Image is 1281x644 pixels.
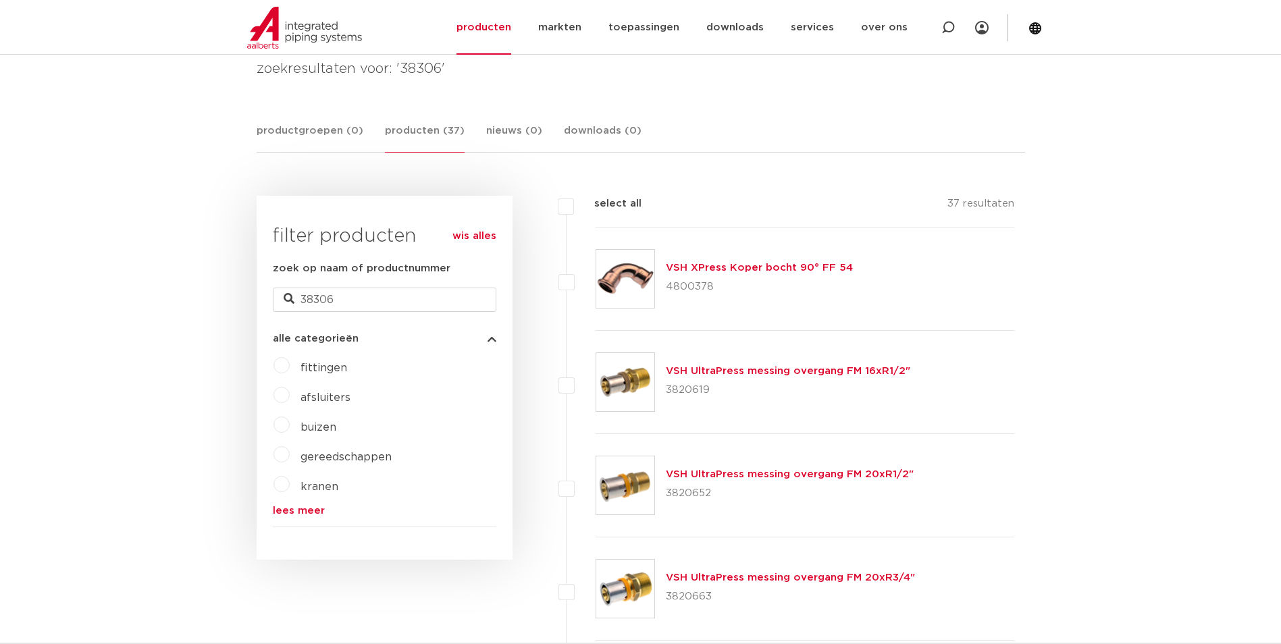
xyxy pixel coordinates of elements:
img: Thumbnail for VSH UltraPress messing overgang FM 16xR1/2" [596,353,654,411]
a: VSH UltraPress messing overgang FM 16xR1/2" [666,366,910,376]
a: afsluiters [300,392,350,403]
a: nieuws (0) [486,123,542,152]
p: 3820619 [666,379,910,401]
a: lees meer [273,506,496,516]
p: 4800378 [666,276,853,298]
span: alle categorieën [273,333,359,344]
a: wis alles [452,228,496,244]
img: Thumbnail for VSH UltraPress messing overgang FM 20xR1/2" [596,456,654,514]
a: producten (37) [385,123,465,153]
label: zoek op naam of productnummer [273,261,450,277]
a: VSH XPress Koper bocht 90° FF 54 [666,263,853,273]
a: VSH UltraPress messing overgang FM 20xR1/2" [666,469,914,479]
a: productgroepen (0) [257,123,363,152]
p: 3820663 [666,586,915,608]
a: downloads (0) [564,123,642,152]
a: kranen [300,481,338,492]
label: select all [574,196,642,212]
img: Thumbnail for VSH XPress Koper bocht 90° FF 54 [596,250,654,308]
a: gereedschappen [300,452,392,462]
p: 37 resultaten [947,196,1014,217]
a: VSH UltraPress messing overgang FM 20xR3/4" [666,572,915,583]
a: buizen [300,422,336,433]
h4: zoekresultaten voor: '38306' [257,58,1025,80]
p: 3820652 [666,483,914,504]
h3: filter producten [273,223,496,250]
input: zoeken [273,288,496,312]
a: fittingen [300,363,347,373]
img: Thumbnail for VSH UltraPress messing overgang FM 20xR3/4" [596,560,654,618]
button: alle categorieën [273,333,496,344]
